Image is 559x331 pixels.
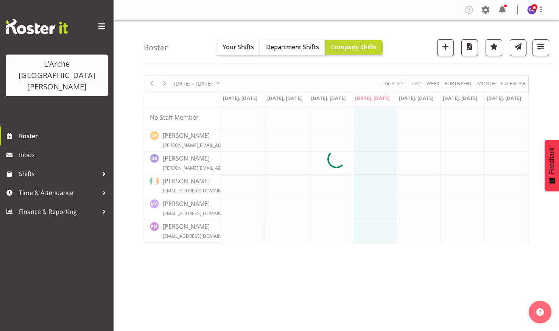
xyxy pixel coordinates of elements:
[548,147,555,174] span: Feedback
[533,39,549,56] button: Filter Shifts
[325,40,383,55] button: Company Shifts
[486,39,502,56] button: Highlight an important date within the roster.
[527,5,536,14] img: gillian-bradshaw10168.jpg
[144,43,168,52] h4: Roster
[223,43,254,51] span: Your Shifts
[19,149,110,161] span: Inbox
[260,40,325,55] button: Department Shifts
[545,140,559,191] button: Feedback - Show survey
[19,187,98,198] span: Time & Attendance
[536,308,544,316] img: help-xxl-2.png
[19,130,110,142] span: Roster
[437,39,454,56] button: Add a new shift
[13,58,100,92] div: L'Arche [GEOGRAPHIC_DATA][PERSON_NAME]
[216,40,260,55] button: Your Shifts
[331,43,377,51] span: Company Shifts
[19,168,98,180] span: Shifts
[266,43,319,51] span: Department Shifts
[6,19,68,34] img: Rosterit website logo
[510,39,526,56] button: Send a list of all shifts for the selected filtered period to all rostered employees.
[461,39,478,56] button: Download a PDF of the roster according to the set date range.
[19,206,98,217] span: Finance & Reporting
